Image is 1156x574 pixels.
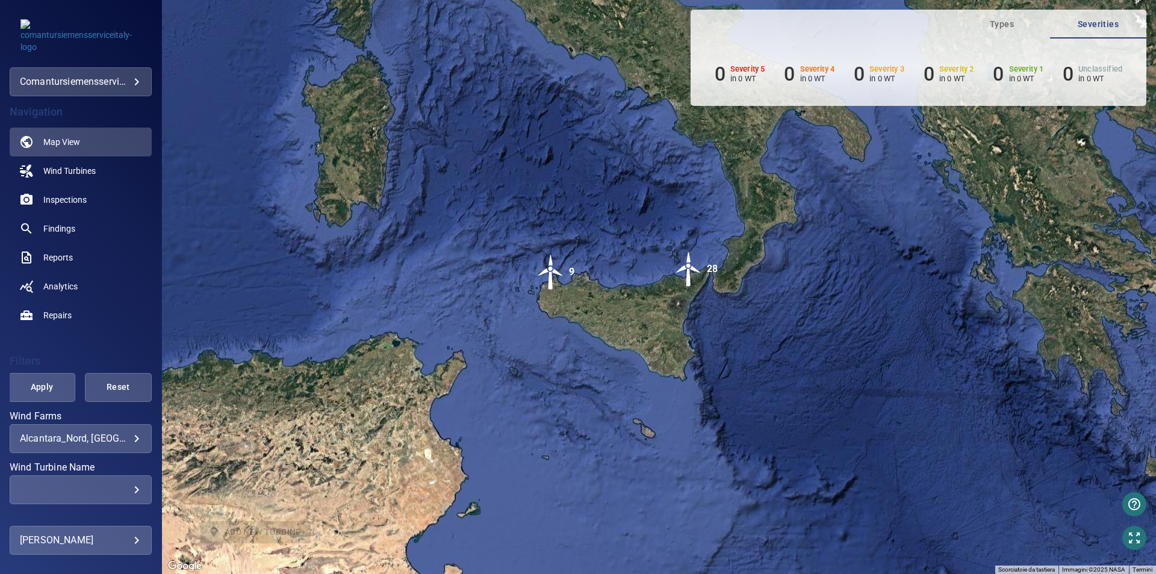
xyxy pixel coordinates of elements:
span: Apply [23,380,60,395]
h6: 0 [924,63,934,85]
label: Wind Farms [10,412,152,421]
gmp-advanced-marker: 9 [533,254,569,292]
button: Scorciatoie da tastiera [998,566,1055,574]
img: windFarmIcon.svg [671,251,707,287]
h6: 0 [854,63,865,85]
span: Types [961,17,1043,32]
p: in 0 WT [800,74,835,83]
p: in 0 WT [730,74,765,83]
span: Analytics [43,280,78,292]
a: Termini (si apre in una nuova scheda) [1133,566,1152,573]
div: Wind Farms [10,424,152,453]
h6: Severity 2 [939,65,974,73]
li: Severity 4 [784,63,834,85]
a: inspections noActive [10,185,152,214]
a: findings noActive [10,214,152,243]
div: Wind Turbine Name [10,475,152,504]
a: analytics noActive [10,272,152,301]
a: repairs noActive [10,301,152,330]
h6: Severity 4 [800,65,835,73]
h6: 0 [993,63,1004,85]
button: Apply [8,373,75,402]
h4: Filters [10,355,152,367]
a: map active [10,128,152,156]
img: Google [165,558,205,574]
a: windturbines noActive [10,156,152,185]
span: Reports [43,252,73,264]
li: Severity 5 [715,63,765,85]
span: Repairs [43,309,72,321]
li: Severity Unclassified [1063,63,1122,85]
div: comantursiemensserviceitaly [20,72,141,91]
p: in 0 WT [1009,74,1044,83]
a: Visualizza questa zona in Google Maps (in una nuova finestra) [165,558,205,574]
div: 9 [569,254,574,290]
span: Immagini ©2025 NASA [1062,566,1125,573]
div: comantursiemensserviceitaly [10,67,152,96]
span: Inspections [43,194,87,206]
p: in 0 WT [869,74,904,83]
h6: 0 [715,63,726,85]
span: Wind Turbines [43,165,96,177]
p: in 0 WT [939,74,974,83]
h6: 0 [1063,63,1074,85]
span: Reset [100,380,137,395]
h6: Severity 1 [1009,65,1044,73]
h6: Unclassified [1078,65,1122,73]
h6: 0 [784,63,795,85]
p: in 0 WT [1078,74,1122,83]
span: Map View [43,136,80,148]
li: Severity 3 [854,63,904,85]
div: [PERSON_NAME] [20,531,141,550]
label: Wind Turbine Name [10,463,152,472]
gmp-advanced-marker: 28 [671,251,707,289]
h4: Navigation [10,106,152,118]
h6: Severity 5 [730,65,765,73]
button: Reset [85,373,152,402]
h6: Severity 3 [869,65,904,73]
a: reports noActive [10,243,152,272]
li: Severity 2 [924,63,974,85]
img: comantursiemensserviceitaly-logo [20,19,141,53]
div: Alcantara_Nord, [GEOGRAPHIC_DATA] [20,433,141,444]
div: 28 [707,251,718,287]
span: Severities [1057,17,1139,32]
img: windFarmIcon.svg [533,254,569,290]
li: Severity 1 [993,63,1043,85]
span: Findings [43,223,75,235]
